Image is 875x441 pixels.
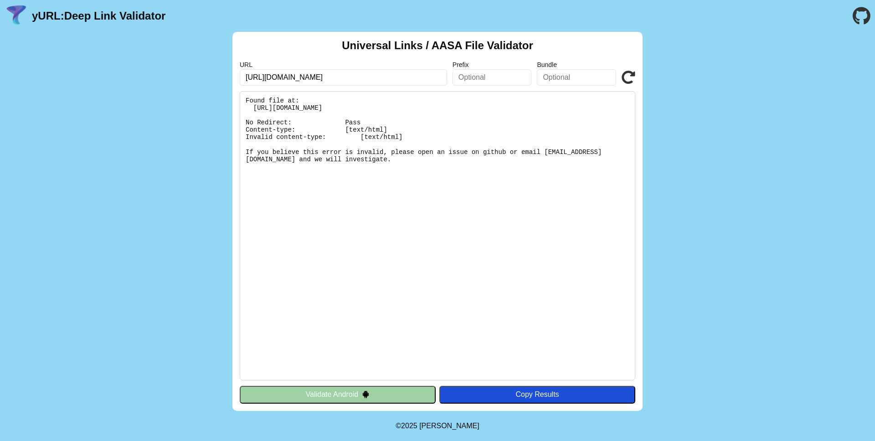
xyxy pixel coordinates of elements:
pre: Found file at: [URL][DOMAIN_NAME] No Redirect: Pass Content-type: [text/html] Invalid content-typ... [240,91,635,380]
a: Michael Ibragimchayev's Personal Site [419,422,479,430]
button: Copy Results [439,386,635,403]
img: yURL Logo [5,4,28,28]
footer: © [396,411,479,441]
label: Bundle [537,61,616,68]
h2: Universal Links / AASA File Validator [342,39,533,52]
button: Validate Android [240,386,436,403]
input: Optional [453,69,532,86]
img: droidIcon.svg [362,390,370,398]
span: 2025 [401,422,417,430]
label: Prefix [453,61,532,68]
input: Required [240,69,447,86]
input: Optional [537,69,616,86]
a: yURL:Deep Link Validator [32,10,165,22]
label: URL [240,61,447,68]
div: Copy Results [444,390,631,399]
